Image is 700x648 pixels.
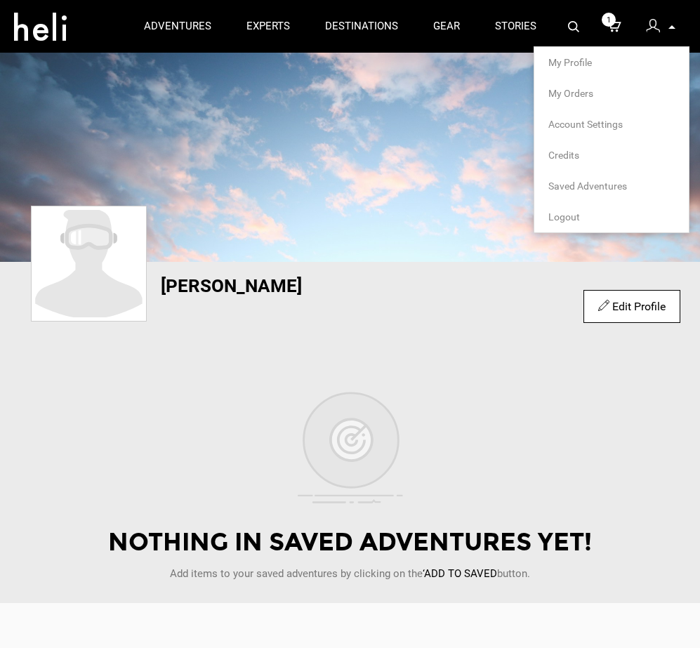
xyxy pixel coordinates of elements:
[298,392,403,503] img: empty cart
[14,524,686,560] div: Nothing in saved adventures yet!
[548,88,593,99] span: My Orders
[14,567,686,581] p: Add items to your saved adventures by clicking on the button.
[325,19,398,34] p: destinations
[568,21,579,32] img: search-bar-icon.svg
[548,148,675,162] a: Credits
[161,276,461,296] h1: [PERSON_NAME]
[144,19,211,34] p: adventures
[598,300,665,313] a: Edit Profile
[548,211,580,223] span: Logout
[423,567,497,580] span: ‘ADD TO SAVED
[548,119,623,130] span: Account Settings
[602,13,616,27] span: 1
[246,19,290,34] p: experts
[548,180,627,192] span: Saved Adventures
[34,210,143,317] img: dummy-profile.svg
[548,57,592,68] span: My Profile
[646,19,660,33] img: signin-icon-3x.png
